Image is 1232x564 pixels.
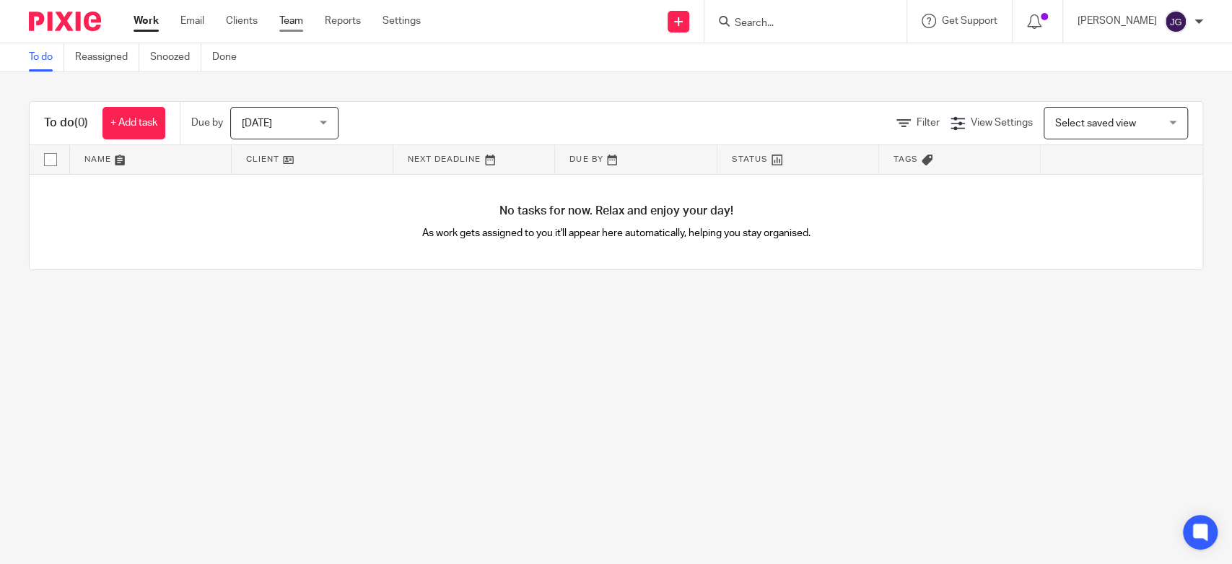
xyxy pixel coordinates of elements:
p: [PERSON_NAME] [1078,14,1157,28]
a: + Add task [102,107,165,139]
a: Snoozed [150,43,201,71]
span: Tags [894,155,918,163]
p: As work gets assigned to you it'll appear here automatically, helping you stay organised. [323,226,909,240]
a: Work [134,14,159,28]
a: Reports [325,14,361,28]
span: Get Support [942,16,997,26]
span: [DATE] [242,118,272,129]
h1: To do [44,116,88,131]
h4: No tasks for now. Relax and enjoy your day! [30,204,1202,219]
a: Reassigned [75,43,139,71]
a: Email [180,14,204,28]
p: Due by [191,116,223,130]
input: Search [733,17,863,30]
img: svg%3E [1164,10,1187,33]
span: (0) [74,117,88,129]
a: Clients [226,14,258,28]
span: View Settings [971,118,1033,128]
span: Filter [917,118,940,128]
a: Done [212,43,248,71]
img: Pixie [29,12,101,31]
a: To do [29,43,64,71]
span: Select saved view [1055,118,1136,129]
a: Settings [383,14,421,28]
a: Team [279,14,303,28]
